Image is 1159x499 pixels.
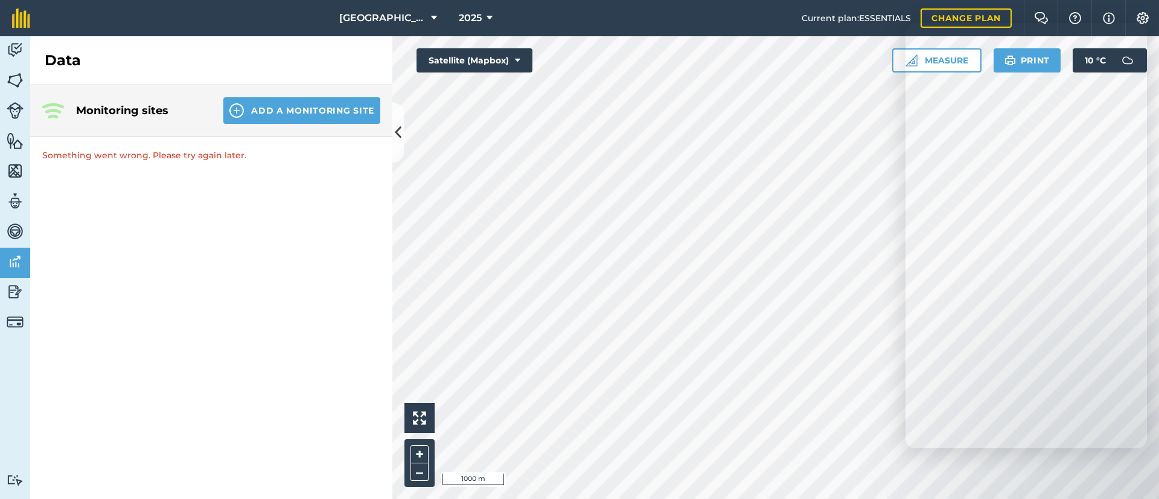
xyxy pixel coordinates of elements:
img: svg+xml;base64,PD94bWwgdmVyc2lvbj0iMS4wIiBlbmNvZGluZz0idXRmLTgiPz4KPCEtLSBHZW5lcmF0b3I6IEFkb2JlIE... [7,102,24,119]
button: Add a Monitoring Site [223,97,380,124]
img: A cog icon [1135,12,1150,24]
img: Four arrows, one pointing top left, one top right, one bottom right and the last bottom left [413,411,426,425]
button: Measure [892,48,982,72]
h4: Monitoring sites [76,102,204,119]
img: Three radiating wave signals [42,103,64,118]
img: svg+xml;base64,PHN2ZyB4bWxucz0iaHR0cDovL3d3dy53My5vcmcvMjAwMC9zdmciIHdpZHRoPSI1NiIgaGVpZ2h0PSI2MC... [7,71,24,89]
img: Two speech bubbles overlapping with the left bubble in the forefront [1034,12,1049,24]
img: svg+xml;base64,PD94bWwgdmVyc2lvbj0iMS4wIiBlbmNvZGluZz0idXRmLTgiPz4KPCEtLSBHZW5lcmF0b3I6IEFkb2JlIE... [7,283,24,301]
span: Current plan : ESSENTIALS [802,11,911,25]
iframe: Intercom live chat [1118,458,1147,487]
img: svg+xml;base64,PD94bWwgdmVyc2lvbj0iMS4wIiBlbmNvZGluZz0idXRmLTgiPz4KPCEtLSBHZW5lcmF0b3I6IEFkb2JlIE... [7,314,24,330]
img: A question mark icon [1068,12,1082,24]
img: svg+xml;base64,PD94bWwgdmVyc2lvbj0iMS4wIiBlbmNvZGluZz0idXRmLTgiPz4KPCEtLSBHZW5lcmF0b3I6IEFkb2JlIE... [7,474,24,486]
iframe: Intercom live chat [905,23,1147,448]
img: svg+xml;base64,PD94bWwgdmVyc2lvbj0iMS4wIiBlbmNvZGluZz0idXRmLTgiPz4KPCEtLSBHZW5lcmF0b3I6IEFkb2JlIE... [7,222,24,240]
button: Satellite (Mapbox) [417,48,532,72]
img: svg+xml;base64,PD94bWwgdmVyc2lvbj0iMS4wIiBlbmNvZGluZz0idXRmLTgiPz4KPCEtLSBHZW5lcmF0b3I6IEFkb2JlIE... [7,192,24,210]
span: [GEOGRAPHIC_DATA] Farming [339,11,426,25]
span: 2025 [459,11,482,25]
h2: Data [45,51,81,70]
img: svg+xml;base64,PHN2ZyB4bWxucz0iaHR0cDovL3d3dy53My5vcmcvMjAwMC9zdmciIHdpZHRoPSIxNCIgaGVpZ2h0PSIyNC... [229,103,244,118]
img: fieldmargin Logo [12,8,30,28]
img: svg+xml;base64,PHN2ZyB4bWxucz0iaHR0cDovL3d3dy53My5vcmcvMjAwMC9zdmciIHdpZHRoPSI1NiIgaGVpZ2h0PSI2MC... [7,162,24,180]
img: svg+xml;base64,PD94bWwgdmVyc2lvbj0iMS4wIiBlbmNvZGluZz0idXRmLTgiPz4KPCEtLSBHZW5lcmF0b3I6IEFkb2JlIE... [7,41,24,59]
button: – [410,463,429,481]
img: svg+xml;base64,PD94bWwgdmVyc2lvbj0iMS4wIiBlbmNvZGluZz0idXRmLTgiPz4KPCEtLSBHZW5lcmF0b3I6IEFkb2JlIE... [7,253,24,271]
p: Something went wrong. Please try again later. [30,137,392,174]
img: svg+xml;base64,PHN2ZyB4bWxucz0iaHR0cDovL3d3dy53My5vcmcvMjAwMC9zdmciIHdpZHRoPSI1NiIgaGVpZ2h0PSI2MC... [7,132,24,150]
img: svg+xml;base64,PHN2ZyB4bWxucz0iaHR0cDovL3d3dy53My5vcmcvMjAwMC9zdmciIHdpZHRoPSIxNyIgaGVpZ2h0PSIxNy... [1103,11,1115,25]
a: Change plan [921,8,1012,28]
button: + [410,445,429,463]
